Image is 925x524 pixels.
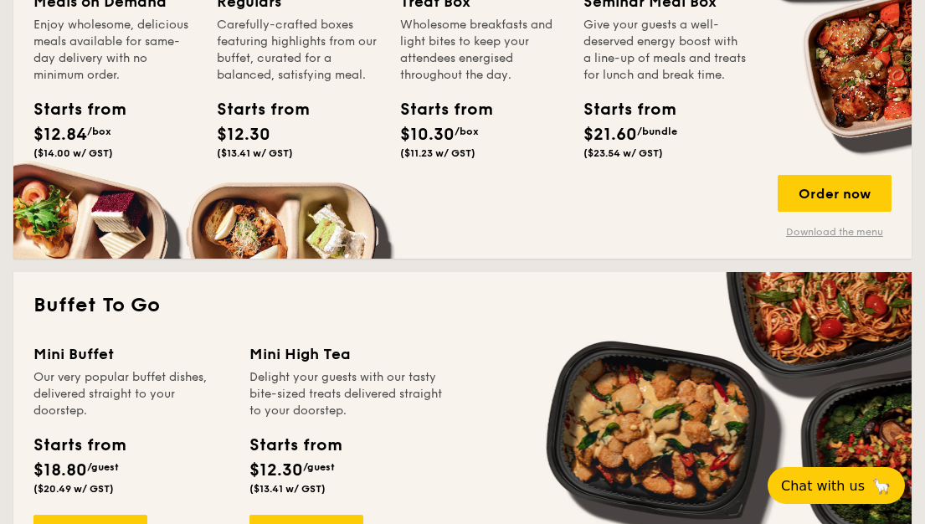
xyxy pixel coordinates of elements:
[778,175,892,212] div: Order now
[637,126,677,137] span: /bundle
[33,433,125,458] div: Starts from
[33,147,113,159] span: ($14.00 w/ GST)
[400,97,475,122] div: Starts from
[583,125,637,145] span: $21.60
[217,97,292,122] div: Starts from
[87,461,119,473] span: /guest
[249,433,341,458] div: Starts from
[33,460,87,480] span: $18.80
[778,225,892,239] a: Download the menu
[768,467,905,504] button: Chat with us🦙
[583,17,747,84] div: Give your guests a well-deserved energy boost with a line-up of meals and treats for lunch and br...
[400,17,563,84] div: Wholesome breakfasts and light bites to keep your attendees energised throughout the day.
[781,478,865,494] span: Chat with us
[249,369,445,419] div: Delight your guests with our tasty bite-sized treats delivered straight to your doorstep.
[217,125,270,145] span: $12.30
[303,461,335,473] span: /guest
[33,292,892,319] h2: Buffet To Go
[33,483,114,495] span: ($20.49 w/ GST)
[455,126,479,137] span: /box
[33,342,229,366] div: Mini Buffet
[583,147,663,159] span: ($23.54 w/ GST)
[400,125,455,145] span: $10.30
[33,125,87,145] span: $12.84
[217,17,380,84] div: Carefully-crafted boxes featuring highlights from our buffet, curated for a balanced, satisfying ...
[249,460,303,480] span: $12.30
[583,97,659,122] div: Starts from
[217,147,293,159] span: ($13.41 w/ GST)
[33,97,109,122] div: Starts from
[871,476,892,496] span: 🦙
[400,147,475,159] span: ($11.23 w/ GST)
[33,369,229,419] div: Our very popular buffet dishes, delivered straight to your doorstep.
[249,342,445,366] div: Mini High Tea
[87,126,111,137] span: /box
[249,483,326,495] span: ($13.41 w/ GST)
[33,17,197,84] div: Enjoy wholesome, delicious meals available for same-day delivery with no minimum order.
